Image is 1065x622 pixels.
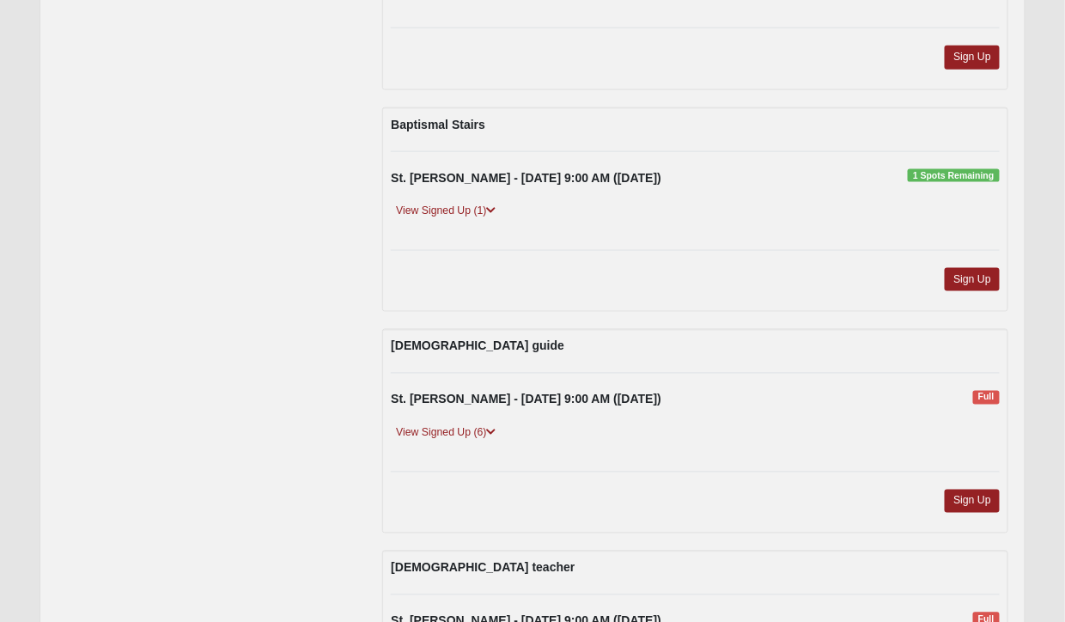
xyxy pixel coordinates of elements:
strong: [DEMOGRAPHIC_DATA] teacher [391,561,575,575]
strong: Baptismal Stairs [391,118,485,131]
a: Sign Up [945,268,1000,291]
a: Sign Up [945,490,1000,513]
strong: [DEMOGRAPHIC_DATA] guide [391,339,564,353]
a: Sign Up [945,46,1000,69]
span: Full [973,391,1000,405]
span: 1 Spots Remaining [908,169,1000,183]
strong: St. [PERSON_NAME] - [DATE] 9:00 AM ([DATE]) [391,171,661,185]
strong: St. [PERSON_NAME] - [DATE] 9:00 AM ([DATE]) [391,393,661,406]
a: View Signed Up (1) [391,202,501,220]
a: View Signed Up (6) [391,424,501,442]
